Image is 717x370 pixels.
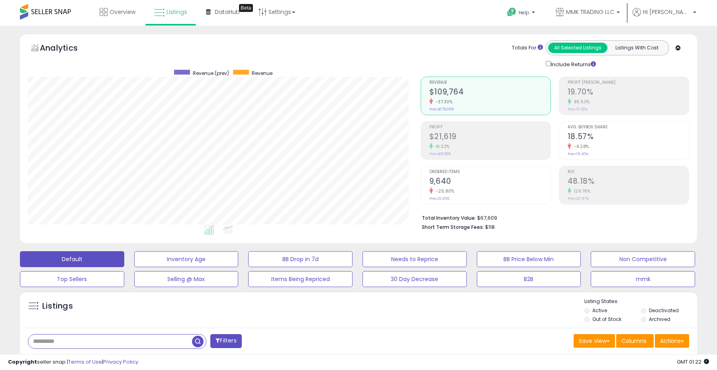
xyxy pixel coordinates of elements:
[571,99,590,105] small: 85.50%
[42,301,73,312] h5: Listings
[568,107,588,112] small: Prev: 10.62%
[568,81,689,85] span: Profit [PERSON_NAME]
[477,251,581,267] button: BB Price Below Min
[649,307,679,314] label: Deactivated
[103,358,138,366] a: Privacy Policy
[429,196,450,201] small: Prev: 12,992
[571,188,591,194] small: 129.76%
[477,271,581,287] button: B2B
[655,334,689,348] button: Actions
[193,70,229,77] span: Revenue (prev)
[248,251,353,267] button: BB Drop in 7d
[68,358,102,366] a: Terms of Use
[433,99,453,105] small: -37.30%
[616,334,654,348] button: Columns
[592,316,621,323] label: Out of Stock
[248,271,353,287] button: Items Being Repriced
[592,307,607,314] label: Active
[633,8,696,26] a: Hi [PERSON_NAME]
[485,223,495,231] span: $118
[422,215,476,221] b: Total Inventory Value:
[40,42,93,55] h5: Analytics
[568,170,689,174] span: ROI
[210,334,241,348] button: Filters
[252,70,272,77] span: Revenue
[512,44,543,52] div: Totals For
[8,358,138,366] div: seller snap | |
[429,125,550,130] span: Profit
[571,144,589,150] small: -4.28%
[548,43,607,53] button: All Selected Listings
[167,8,187,16] span: Listings
[568,87,689,98] h2: 19.70%
[433,144,450,150] small: 16.32%
[566,8,614,16] span: MMK TRADING LLC
[362,271,467,287] button: 30 Day Decrease
[8,358,37,366] strong: Copyright
[429,152,451,156] small: Prev: $18,585
[677,358,709,366] span: 2025-09-6 01:22 GMT
[20,271,124,287] button: Top Sellers
[568,125,689,130] span: Avg. Buybox Share
[429,177,550,187] h2: 9,640
[591,271,695,287] button: mmk
[607,43,666,53] button: Listings With Cost
[568,152,588,156] small: Prev: 19.40%
[429,132,550,143] h2: $21,619
[362,251,467,267] button: Needs to Reprice
[621,337,646,345] span: Columns
[568,132,689,143] h2: 18.57%
[422,213,683,222] li: $67,609
[429,170,550,174] span: Ordered Items
[422,224,484,230] b: Short Term Storage Fees:
[568,177,689,187] h2: 48.18%
[134,271,239,287] button: Selling @ Max
[433,188,454,194] small: -25.80%
[110,8,135,16] span: Overview
[591,251,695,267] button: Non Competitive
[215,8,240,16] span: DataHub
[429,107,454,112] small: Prev: $175,059
[519,9,529,16] span: Help
[134,251,239,267] button: Inventory Age
[649,316,670,323] label: Archived
[584,298,697,305] p: Listing States:
[540,59,605,69] div: Include Returns
[429,81,550,85] span: Revenue
[239,4,253,12] div: Tooltip anchor
[574,334,615,348] button: Save View
[568,196,589,201] small: Prev: 20.97%
[20,251,124,267] button: Default
[507,7,517,17] i: Get Help
[643,8,691,16] span: Hi [PERSON_NAME]
[429,87,550,98] h2: $109,764
[501,1,543,26] a: Help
